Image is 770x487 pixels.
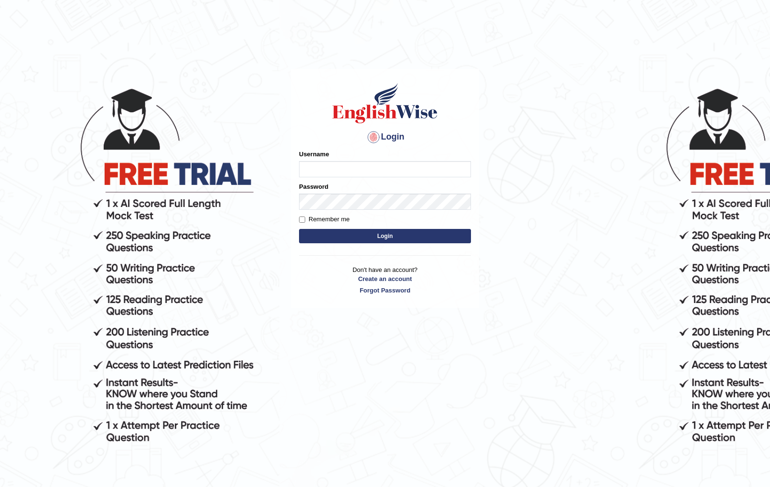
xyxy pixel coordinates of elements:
input: Remember me [299,216,305,223]
label: Remember me [299,215,350,224]
a: Create an account [299,274,471,283]
p: Don't have an account? [299,265,471,295]
label: Password [299,182,328,191]
h4: Login [299,130,471,145]
label: Username [299,150,329,159]
button: Login [299,229,471,243]
img: Logo of English Wise sign in for intelligent practice with AI [331,82,439,125]
a: Forgot Password [299,286,471,295]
